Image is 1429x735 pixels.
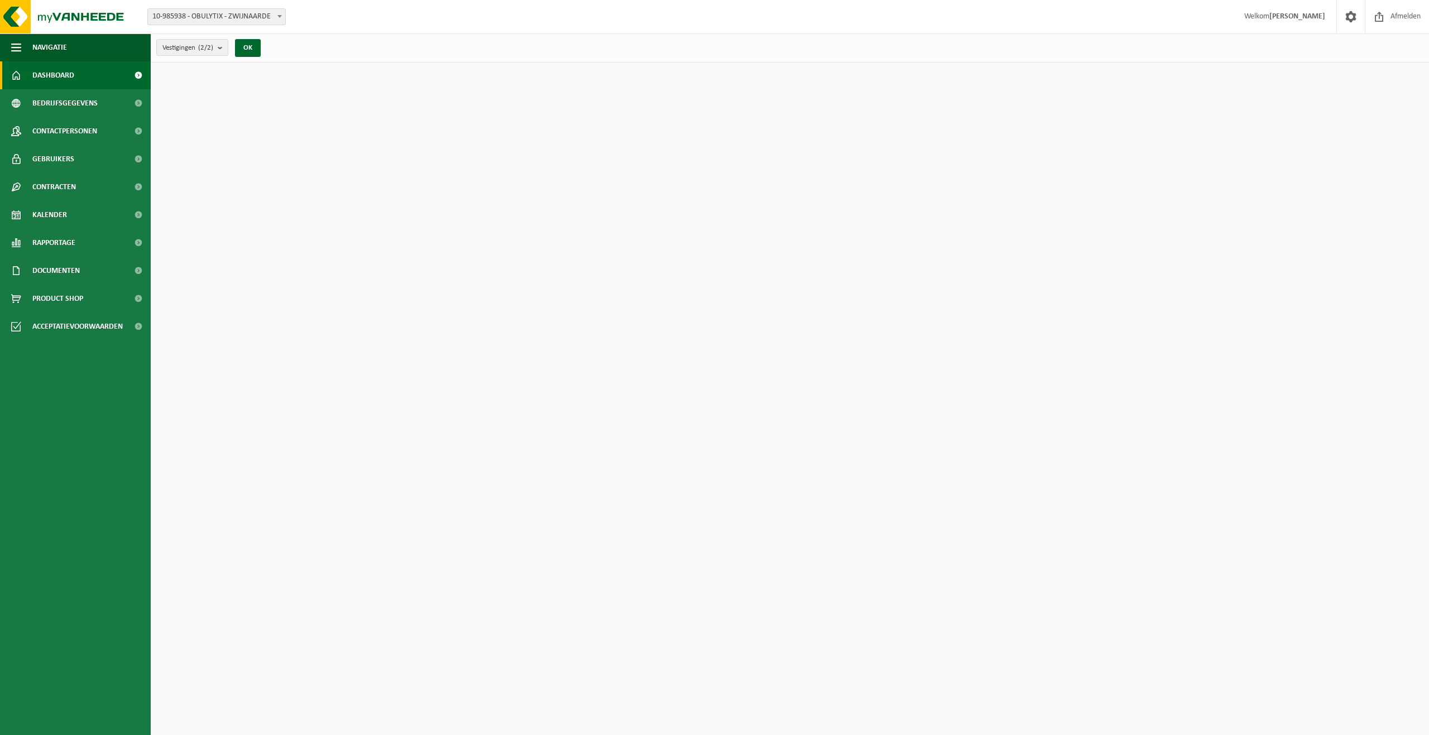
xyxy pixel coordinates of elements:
[162,40,213,56] span: Vestigingen
[32,229,75,257] span: Rapportage
[32,117,97,145] span: Contactpersonen
[198,44,213,51] count: (2/2)
[32,257,80,285] span: Documenten
[32,33,67,61] span: Navigatie
[147,8,286,25] span: 10-985938 - OBULYTIX - ZWIJNAARDE
[32,89,98,117] span: Bedrijfsgegevens
[32,313,123,340] span: Acceptatievoorwaarden
[32,201,67,229] span: Kalender
[32,61,74,89] span: Dashboard
[32,145,74,173] span: Gebruikers
[1269,12,1325,21] strong: [PERSON_NAME]
[156,39,228,56] button: Vestigingen(2/2)
[148,9,285,25] span: 10-985938 - OBULYTIX - ZWIJNAARDE
[32,285,83,313] span: Product Shop
[235,39,261,57] button: OK
[32,173,76,201] span: Contracten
